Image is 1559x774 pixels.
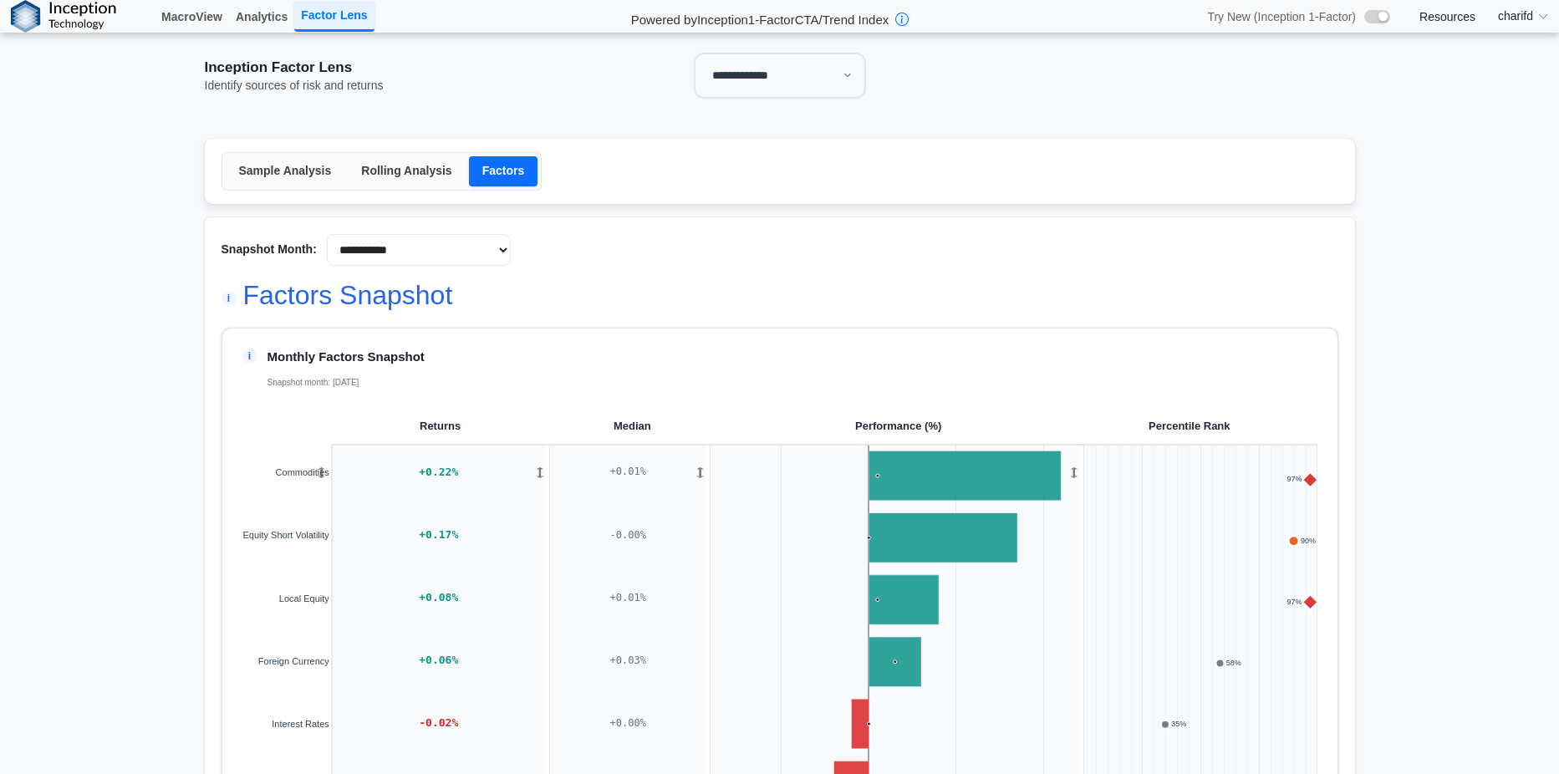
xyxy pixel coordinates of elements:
[1419,9,1475,24] a: Resources
[294,1,374,32] a: Factor Lens
[624,5,896,28] h2: Powered by Inception 1-Factor CTA/Trend Index
[267,349,425,365] p: Monthly Factors Snapshot
[205,58,579,78] div: Inception Factor Lens
[205,78,579,93] div: Identify sources of risk and returns
[1498,8,1533,25] span: charifd
[229,3,294,31] a: Analytics
[222,242,317,257] label: Snapshot Month:
[267,378,425,388] p: Snapshot month: [DATE]
[155,3,229,31] a: MacroView
[469,156,538,186] button: Factors
[242,349,257,364] span: i
[1207,9,1356,24] span: Try New (Inception 1-Factor)
[348,156,465,186] button: Rolling Analysis
[226,156,345,186] button: Sample Analysis
[222,291,237,306] span: i
[1488,1,1559,32] summary: charifd
[243,279,453,311] h2: Factors Snapshot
